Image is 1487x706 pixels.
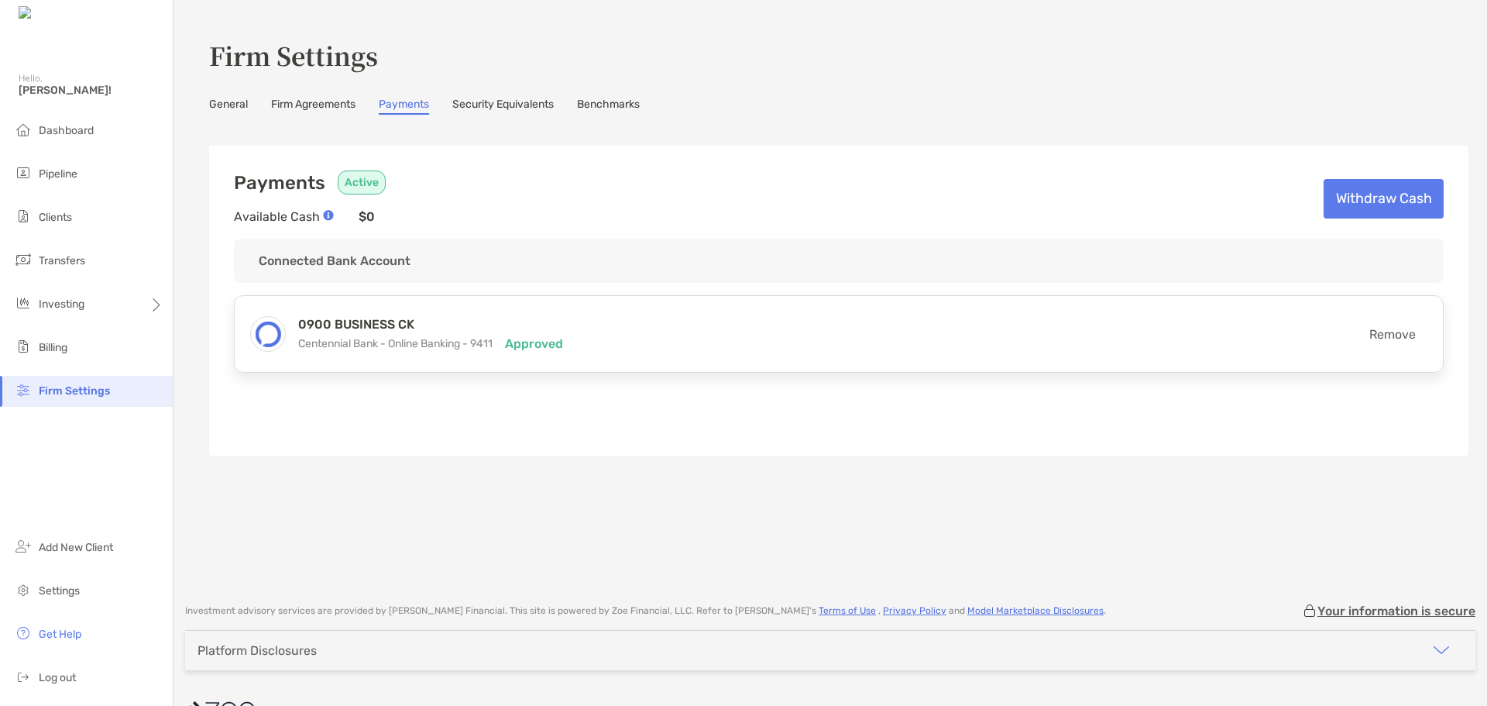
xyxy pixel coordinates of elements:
[19,6,84,21] img: Zoe Logo
[39,167,77,181] span: Pipeline
[19,84,163,97] span: [PERSON_NAME]!
[359,209,375,224] b: $0
[14,337,33,356] img: billing icon
[883,605,946,616] a: Privacy Policy
[1357,317,1427,351] button: Remove
[14,294,33,312] img: investing icon
[298,315,563,334] p: 0900 BUSINESS CK
[14,120,33,139] img: dashboard icon
[39,341,67,354] span: Billing
[819,605,876,616] a: Terms of Use
[14,164,33,182] img: pipeline icon
[197,643,317,658] div: Platform Disclosures
[1324,179,1444,219] button: Withdraw Cash
[14,624,33,642] img: get-help icon
[209,98,248,115] a: General
[14,667,33,686] img: logout icon
[298,334,493,353] p: Centennial Bank - Online Banking - 9411
[39,384,110,398] span: Firm Settings
[209,37,1468,73] h3: Firm Settings
[185,605,1106,617] p: Investment advisory services are provided by [PERSON_NAME] Financial . This site is powered by Zo...
[14,207,33,226] img: clients icon
[39,124,94,137] span: Dashboard
[323,210,334,221] img: icon info
[1317,604,1475,618] p: Your information is secure
[271,98,355,115] a: Firm Agreements
[39,541,113,554] span: Add New Client
[39,298,84,311] span: Investing
[14,250,33,269] img: transfers icon
[338,170,386,195] span: Active
[1432,641,1451,660] img: icon arrow
[14,381,33,399] img: firm-settings icon
[967,605,1104,616] a: Model Marketplace Disclosures
[39,628,81,641] span: Get Help
[14,537,33,556] img: add_new_client icon
[452,98,554,115] a: Security Equivalents
[379,98,429,115] a: Payments
[259,251,1419,270] p: Connected Bank Account
[234,207,320,226] p: Available Cash
[577,98,640,115] a: Benchmarks
[14,580,33,599] img: settings icon
[39,584,80,598] span: Settings
[39,671,76,684] span: Log out
[39,254,85,267] span: Transfers
[234,172,325,194] h3: Payments
[505,334,563,353] p: approved
[256,322,281,347] img: account logo
[39,211,72,224] span: Clients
